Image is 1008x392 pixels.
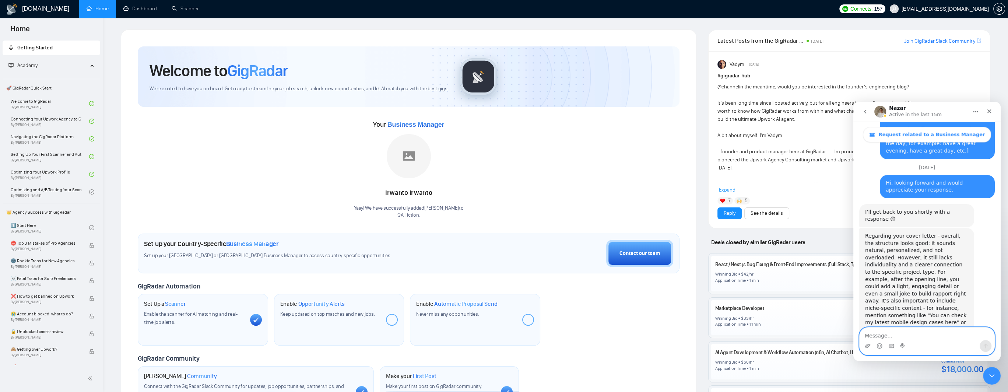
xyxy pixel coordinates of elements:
span: ☠️ Fatal Traps for Solo Freelancers [11,275,81,282]
span: lock [89,331,94,336]
a: Optimizing Your Upwork ProfileBy[PERSON_NAME] [11,166,89,182]
div: Irwanto Irwanto [354,187,463,199]
span: By [PERSON_NAME] [11,353,81,357]
li: Getting Started [3,41,100,55]
h1: Set Up a [144,300,186,308]
div: 50 [744,359,749,365]
span: Opportunity Alerts [298,300,345,308]
span: [DATE] [811,39,823,44]
span: lock [89,314,94,319]
a: AI Agent Development & Workflow Automation (n8n, AI Chatbot, LLM Prompt Engineering) [715,349,903,356]
span: Academy [17,62,38,69]
button: setting [993,3,1005,15]
span: We're excited to have you on board. Get ready to streamline your job search, unlock new opportuni... [150,85,448,92]
span: Keep updated on top matches and new jobs. [280,311,375,317]
span: 😭 Account blocked: what to do? [11,310,81,318]
span: check-circle [89,172,94,177]
img: upwork-logo.png [842,6,848,12]
span: Never miss any opportunities. [416,311,479,317]
button: Gif picker [35,241,41,247]
span: lock [89,260,94,266]
span: 🔓 Unblocked cases: review [11,328,81,335]
div: $18,000.00 [941,364,983,375]
span: lock [89,278,94,283]
p: QA Fiction . [354,212,463,219]
button: Contact our team [606,240,673,267]
button: Emoji picker [23,241,29,247]
a: dashboardDashboard [123,6,157,12]
span: 5 [745,197,748,204]
span: fund-projection-screen [8,63,14,68]
a: See the details [751,209,783,217]
button: See the details [744,207,789,219]
h1: [PERSON_NAME] [144,372,217,380]
a: Marketplace Developer [715,305,764,311]
a: Join GigRadar Slack Community [904,37,975,45]
span: 🌚 Rookie Traps for New Agencies [11,257,81,265]
iframe: Intercom live chat [853,102,1001,361]
iframe: Intercom live chat [983,367,1001,385]
span: Connects: [850,5,872,13]
div: 33 [744,315,749,321]
span: Business Manager [226,240,279,248]
button: Start recording [47,241,53,247]
span: @channel [717,84,739,90]
span: By [PERSON_NAME] [11,265,81,269]
h1: Make your [386,372,436,380]
span: First Post [413,372,436,380]
span: check-circle [89,189,94,195]
div: Winning Bid [715,359,737,365]
span: 👑 Agency Success with GigRadar [3,205,99,220]
span: 7 [728,197,731,204]
div: /hr [749,315,754,321]
img: gigradar-logo.png [460,58,497,95]
span: user [892,6,897,11]
span: check-circle [89,154,94,159]
div: Yaay! We have successfully added [PERSON_NAME] to [354,205,463,219]
span: Business Manager [387,121,444,128]
span: Community [187,372,217,380]
div: in the meantime, would you be interested in the founder’s engineering blog? It’s been long time s... [717,83,928,237]
span: rocket [8,45,14,50]
span: check-circle [89,225,94,230]
span: By [PERSON_NAME] [11,300,81,304]
span: 🚀 GigRadar Quick Start [3,81,99,95]
span: Enable the scanner for AI matching and real-time job alerts. [144,311,238,325]
a: export [977,37,981,44]
span: lock [89,243,94,248]
img: placeholder.png [387,134,431,178]
span: GigRadar Automation [138,282,200,290]
a: Welcome to GigRadarBy[PERSON_NAME] [11,95,89,112]
span: check-circle [89,119,94,124]
span: GigRadar [227,61,288,81]
div: Contract Value [941,359,983,364]
a: Setting Up Your First Scanner and Auto-BidderBy[PERSON_NAME] [11,148,89,165]
span: Set up your [GEOGRAPHIC_DATA] or [GEOGRAPHIC_DATA] Business Manager to access country-specific op... [144,252,461,259]
span: Getting Started [17,45,53,51]
div: Application Time [715,321,746,327]
span: check-circle [89,136,94,141]
span: export [977,38,981,43]
span: 157 [874,5,882,13]
span: Make your first post on GigRadar community. [386,383,482,389]
span: 🚀 Sell Yourself First [11,363,81,371]
span: Scanner [165,300,186,308]
span: Vadym [730,60,744,69]
button: Reply [717,207,742,219]
span: Your [373,120,444,129]
div: 1 min [749,277,759,283]
div: /hr [749,359,754,365]
span: double-left [88,375,95,382]
img: ❤️ [720,198,725,203]
div: $ [741,359,744,365]
div: /hr [748,271,754,277]
a: Optimizing and A/B Testing Your Scanner for Better ResultsBy[PERSON_NAME] [11,184,89,200]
